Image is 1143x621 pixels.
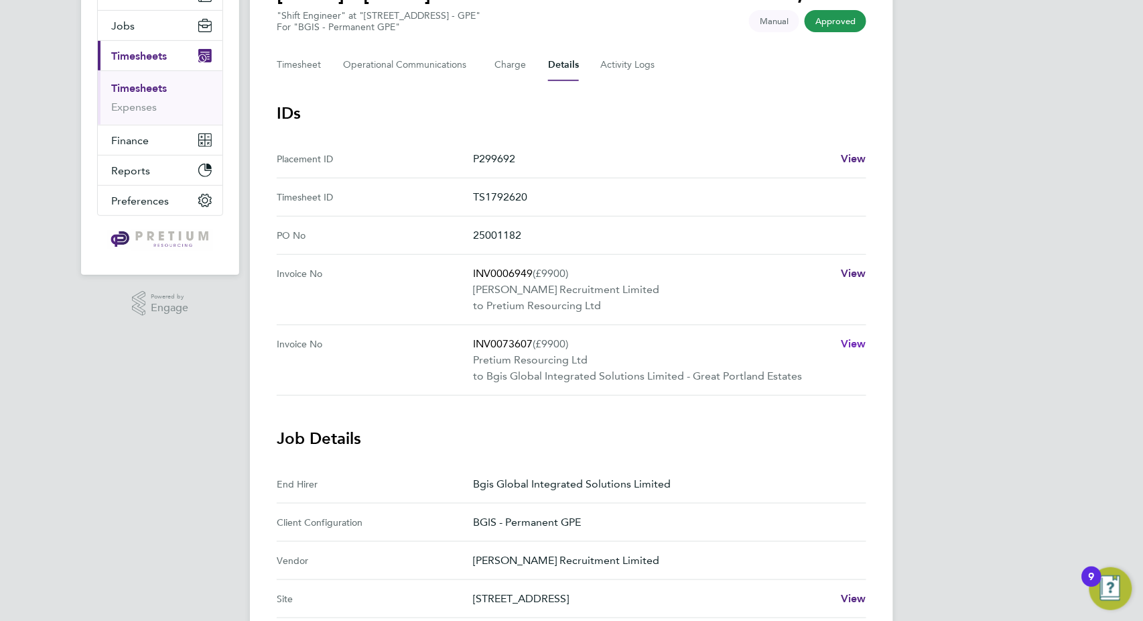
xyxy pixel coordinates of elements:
[111,82,167,95] a: Timesheets
[151,291,188,302] span: Powered by
[473,227,856,243] p: 25001182
[277,336,473,384] div: Invoice No
[277,514,473,530] div: Client Configuration
[132,291,189,317] a: Powered byEngage
[107,229,212,251] img: pretium-logo-retina.png
[473,352,830,368] p: Pretium Resourcing Ltd
[473,266,830,282] p: INV0006949
[277,227,473,243] div: PO No
[277,151,473,167] div: Placement ID
[98,125,222,155] button: Finance
[277,49,322,81] button: Timesheet
[841,337,866,350] span: View
[841,591,866,607] a: View
[343,49,473,81] button: Operational Communications
[277,476,473,492] div: End Hirer
[277,553,473,569] div: Vendor
[841,592,866,605] span: View
[473,151,830,167] p: P299692
[277,103,866,124] h3: IDs
[277,266,473,314] div: Invoice No
[1089,567,1132,610] button: Open Resource Center, 9 new notifications
[1089,577,1095,594] div: 9
[533,337,568,350] span: (£9900)
[749,10,799,32] span: This timesheet was manually created.
[473,368,830,384] p: to Bgis Global Integrated Solutions Limited - Great Portland Estates
[277,21,480,33] div: For "BGIS - Permanent GPE"
[473,514,856,530] p: BGIS - Permanent GPE
[473,591,830,607] p: [STREET_ADDRESS]
[841,151,866,167] a: View
[473,336,830,352] p: INV0073607
[841,267,866,280] span: View
[111,134,149,147] span: Finance
[548,49,579,81] button: Details
[151,302,188,314] span: Engage
[277,428,866,449] h3: Job Details
[97,229,223,251] a: Go to home page
[473,553,856,569] p: [PERSON_NAME] Recruitment Limited
[98,156,222,185] button: Reports
[111,19,135,32] span: Jobs
[841,266,866,282] a: View
[277,10,480,33] div: "Shift Engineer" at "[STREET_ADDRESS] - GPE"
[98,41,222,70] button: Timesheets
[805,10,866,32] span: This timesheet has been approved.
[473,298,830,314] p: to Pretium Resourcing Ltd
[111,101,157,113] a: Expenses
[277,189,473,205] div: Timesheet ID
[473,282,830,298] p: [PERSON_NAME] Recruitment Limited
[111,50,167,62] span: Timesheets
[111,194,169,207] span: Preferences
[494,49,527,81] button: Charge
[473,476,856,492] p: Bgis Global Integrated Solutions Limited
[277,591,473,607] div: Site
[111,164,150,177] span: Reports
[841,336,866,352] a: View
[98,186,222,215] button: Preferences
[841,152,866,165] span: View
[533,267,568,280] span: (£9900)
[600,49,657,81] button: Activity Logs
[98,70,222,125] div: Timesheets
[98,11,222,40] button: Jobs
[473,189,856,205] p: TS1792620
